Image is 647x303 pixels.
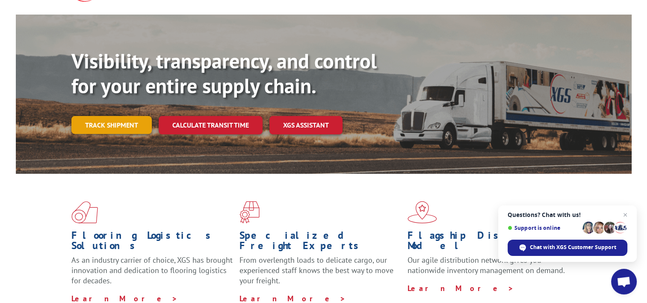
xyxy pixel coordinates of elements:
[611,269,637,294] div: Open chat
[408,283,514,293] a: Learn More >
[239,201,260,223] img: xgs-icon-focused-on-flooring-red
[71,201,98,223] img: xgs-icon-total-supply-chain-intelligence-red
[71,255,233,285] span: As an industry carrier of choice, XGS has brought innovation and dedication to flooring logistics...
[620,210,630,220] span: Close chat
[71,230,233,255] h1: Flooring Logistics Solutions
[159,116,263,134] a: Calculate transit time
[508,225,579,231] span: Support is online
[71,48,377,99] b: Visibility, transparency, and control for your entire supply chain.
[508,240,627,256] div: Chat with XGS Customer Support
[269,116,343,134] a: XGS ASSISTANT
[408,201,437,223] img: xgs-icon-flagship-distribution-model-red
[408,255,565,275] span: Our agile distribution network gives you nationwide inventory management on demand.
[508,211,627,218] span: Questions? Chat with us!
[239,255,401,293] p: From overlength loads to delicate cargo, our experienced staff knows the best way to move your fr...
[71,116,152,134] a: Track shipment
[408,230,569,255] h1: Flagship Distribution Model
[530,244,616,251] span: Chat with XGS Customer Support
[239,230,401,255] h1: Specialized Freight Experts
